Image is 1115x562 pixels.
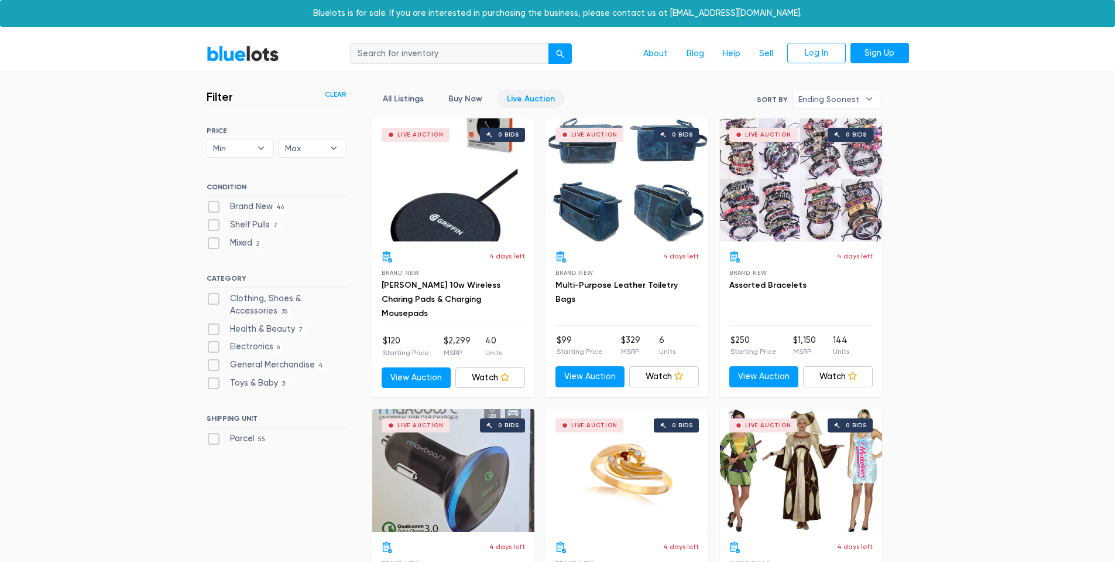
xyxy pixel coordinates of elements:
a: Live Auction [497,90,565,108]
span: Brand New [555,270,593,276]
span: 4 [315,361,327,370]
li: $329 [621,334,640,357]
a: Buy Now [438,90,492,108]
span: 7 [295,325,307,335]
li: $2,299 [444,335,471,358]
a: Live Auction 0 bids [546,118,708,241]
a: Sell [750,43,783,65]
li: $99 [557,334,603,357]
label: Parcel [207,432,269,445]
a: View Auction [555,366,625,387]
b: ▾ [249,139,273,157]
p: 4 days left [489,541,525,552]
div: 0 bids [498,132,519,138]
label: Clothing, Shoes & Accessories [207,292,346,318]
a: View Auction [382,367,451,389]
a: Live Auction 0 bids [372,118,534,241]
a: Watch [455,367,525,389]
li: 40 [485,335,502,358]
a: Live Auction 0 bids [720,409,882,532]
span: Brand New [729,270,767,276]
span: 3 [278,379,289,389]
label: Mixed [207,237,264,250]
label: Toys & Baby [207,377,289,390]
a: Live Auction 0 bids [720,118,882,241]
li: $250 [730,334,777,357]
li: $1,150 [793,334,816,357]
label: Shelf Pulls [207,219,282,231]
div: Live Auction [745,423,791,428]
input: Search for inventory [350,43,549,64]
div: 0 bids [846,132,867,138]
a: Assorted Bracelets [729,280,807,290]
h6: CATEGORY [207,274,346,287]
a: Log In [787,43,846,64]
li: 144 [833,334,849,357]
a: About [634,43,677,65]
p: MSRP [444,348,471,358]
span: 7 [270,221,282,230]
div: 0 bids [498,423,519,428]
p: Starting Price [383,348,429,358]
a: Sign Up [850,43,909,64]
b: ▾ [321,139,346,157]
b: ▾ [857,90,881,108]
a: Clear [325,89,346,100]
a: Live Auction 0 bids [372,409,534,532]
span: Brand New [382,270,420,276]
span: 2 [252,239,264,248]
h6: PRICE [207,127,346,135]
p: MSRP [621,346,640,357]
a: Watch [803,366,873,387]
a: View Auction [729,366,799,387]
span: Min [213,139,252,157]
p: MSRP [793,346,816,357]
span: 6 [273,343,284,353]
a: All Listings [373,90,434,108]
span: 46 [273,203,288,213]
label: Electronics [207,340,284,353]
label: General Merchandise [207,359,327,372]
label: Health & Beauty [207,323,307,336]
p: 4 days left [663,541,699,552]
p: Units [833,346,849,357]
a: Blog [677,43,713,65]
p: Starting Price [557,346,603,357]
a: Multi-Purpose Leather Toiletry Bags [555,280,678,304]
div: Live Auction [745,132,791,138]
div: 0 bids [846,423,867,428]
p: 4 days left [837,541,873,552]
h6: SHIPPING UNIT [207,414,346,427]
label: Sort By [757,94,787,105]
a: Live Auction 0 bids [546,409,708,532]
p: 4 days left [837,251,873,261]
a: BlueLots [207,45,279,62]
span: Max [285,139,324,157]
a: [PERSON_NAME] 10w Wireless Charing Pads & Charging Mousepads [382,280,500,318]
span: 35 [277,308,292,317]
span: Ending Soonest [798,90,859,108]
h6: CONDITION [207,183,346,196]
div: Live Auction [397,423,444,428]
span: 55 [255,435,269,444]
p: 4 days left [663,251,699,261]
li: 6 [659,334,675,357]
p: Starting Price [730,346,777,357]
div: Live Auction [397,132,444,138]
a: Watch [629,366,699,387]
div: 0 bids [672,132,693,138]
div: 0 bids [672,423,693,428]
div: Live Auction [571,132,617,138]
a: Help [713,43,750,65]
p: Units [485,348,502,358]
label: Brand New [207,200,288,213]
p: 4 days left [489,251,525,261]
h3: Filter [207,90,233,104]
li: $120 [383,335,429,358]
p: Units [659,346,675,357]
div: Live Auction [571,423,617,428]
